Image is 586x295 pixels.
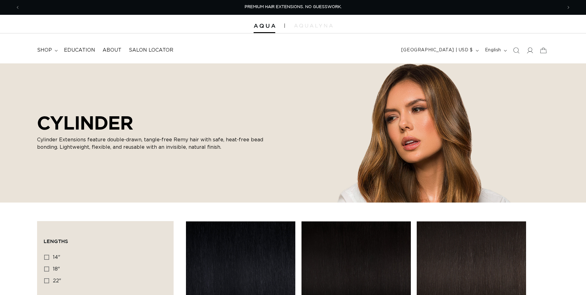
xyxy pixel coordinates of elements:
[103,47,121,53] span: About
[53,255,60,260] span: 14"
[11,2,24,13] button: Previous announcement
[37,136,272,151] p: Cylinder Extensions feature double-drawn, tangle-free Remy hair with safe, heat-free bead bonding...
[53,278,61,283] span: 22"
[294,24,333,28] img: aqualyna.com
[64,47,95,53] span: Education
[245,5,342,9] span: PREMIUM HAIR EXTENSIONS. NO GUESSWORK.
[125,43,177,57] a: Salon Locator
[44,238,68,244] span: Lengths
[562,2,575,13] button: Next announcement
[129,47,173,53] span: Salon Locator
[60,43,99,57] a: Education
[398,45,481,56] button: [GEOGRAPHIC_DATA] | USD $
[53,267,60,271] span: 18"
[37,112,272,134] h2: CYLINDER
[99,43,125,57] a: About
[37,47,52,53] span: shop
[481,45,509,56] button: English
[485,47,501,53] span: English
[254,24,275,28] img: Aqua Hair Extensions
[33,43,60,57] summary: shop
[401,47,473,53] span: [GEOGRAPHIC_DATA] | USD $
[509,44,523,57] summary: Search
[44,228,167,250] summary: Lengths (0 selected)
